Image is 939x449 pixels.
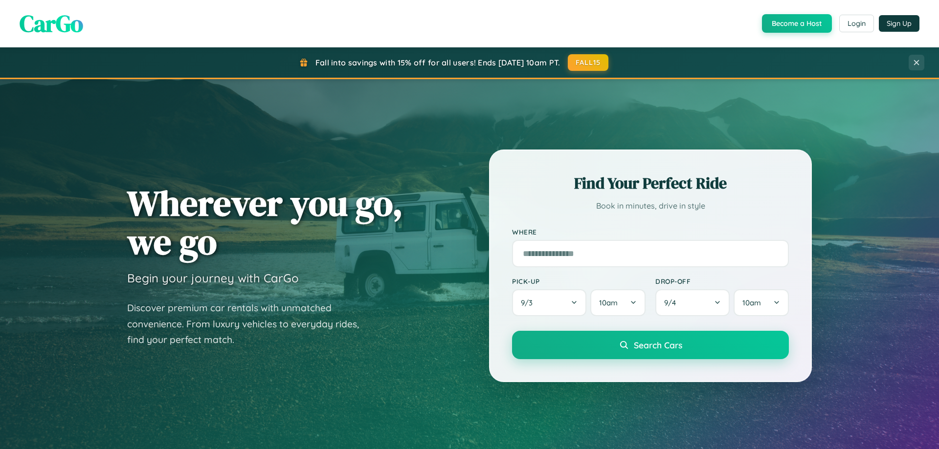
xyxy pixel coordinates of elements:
[839,15,874,32] button: Login
[127,184,403,261] h1: Wherever you go, we go
[634,340,682,350] span: Search Cars
[521,298,537,307] span: 9 / 3
[512,289,586,316] button: 9/3
[568,54,609,71] button: FALL15
[512,331,789,359] button: Search Cars
[315,58,560,67] span: Fall into savings with 15% off for all users! Ends [DATE] 10am PT.
[512,199,789,213] p: Book in minutes, drive in style
[664,298,681,307] span: 9 / 4
[655,289,730,316] button: 9/4
[655,277,789,285] label: Drop-off
[127,271,299,285] h3: Begin your journey with CarGo
[599,298,618,307] span: 10am
[20,7,83,40] span: CarGo
[512,277,646,285] label: Pick-up
[512,172,789,194] h2: Find Your Perfect Ride
[734,289,789,316] button: 10am
[127,300,372,348] p: Discover premium car rentals with unmatched convenience. From luxury vehicles to everyday rides, ...
[879,15,919,32] button: Sign Up
[512,228,789,236] label: Where
[590,289,646,316] button: 10am
[742,298,761,307] span: 10am
[762,14,832,33] button: Become a Host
